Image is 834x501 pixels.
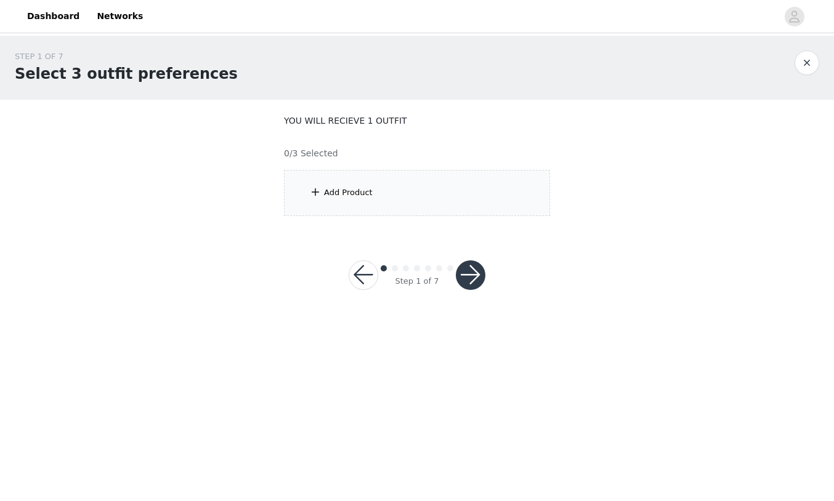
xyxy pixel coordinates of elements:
[284,147,338,160] h4: 0/3 Selected
[15,50,238,63] div: STEP 1 OF 7
[395,275,439,287] div: Step 1 of 7
[89,2,150,30] a: Networks
[324,186,373,199] div: Add Product
[15,63,238,85] h1: Select 3 outfit preferences
[284,114,550,127] p: YOU WILL RECIEVE 1 OUTFIT
[788,7,800,26] div: avatar
[20,2,87,30] a: Dashboard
